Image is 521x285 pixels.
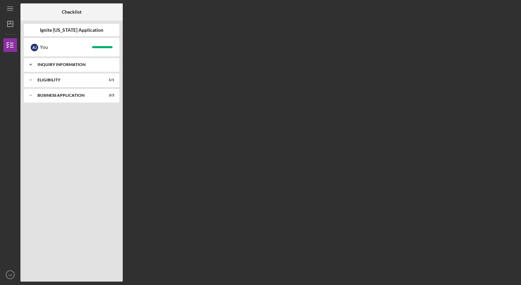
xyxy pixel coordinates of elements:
div: You [40,41,92,53]
div: 1 / 1 [102,78,114,82]
text: AJ [8,273,12,277]
div: 3 / 3 [102,93,114,97]
div: Eligibility [38,78,97,82]
div: A J [31,44,38,51]
b: Ignite [US_STATE] Application [40,27,103,33]
b: Checklist [62,9,81,15]
button: AJ [3,268,17,282]
div: Business Application [38,93,97,97]
div: Inquiry Information [38,63,111,67]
